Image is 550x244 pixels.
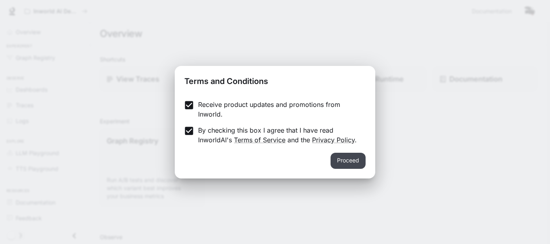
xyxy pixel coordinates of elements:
[198,100,359,119] p: Receive product updates and promotions from Inworld.
[234,136,285,144] a: Terms of Service
[175,66,375,93] h2: Terms and Conditions
[312,136,355,144] a: Privacy Policy
[331,153,366,169] button: Proceed
[198,125,359,145] p: By checking this box I agree that I have read InworldAI's and the .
